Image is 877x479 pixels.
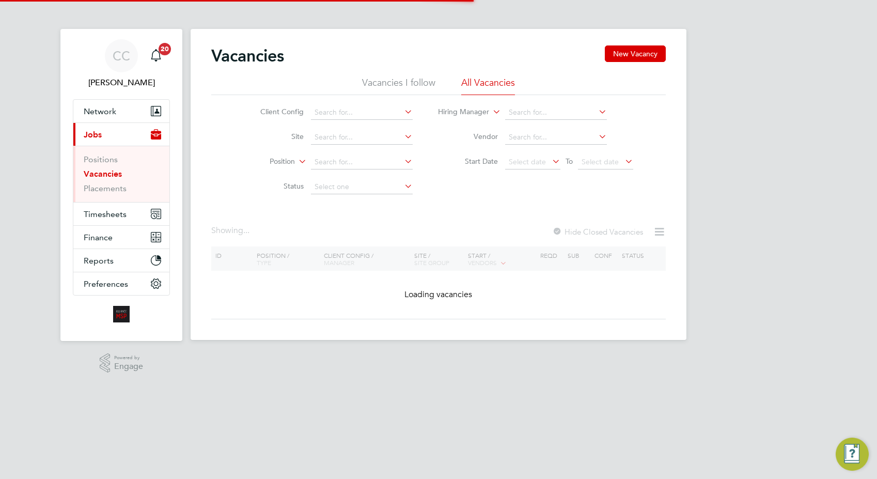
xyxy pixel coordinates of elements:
span: Select date [582,157,619,166]
li: All Vacancies [461,76,515,95]
input: Search for... [505,105,607,120]
input: Select one [311,180,413,194]
input: Search for... [505,130,607,145]
span: 20 [159,43,171,55]
li: Vacancies I follow [362,76,435,95]
input: Search for... [311,155,413,169]
span: Preferences [84,279,128,289]
span: Claire Compton [73,76,170,89]
label: Start Date [438,157,498,166]
h2: Vacancies [211,45,284,66]
span: To [562,154,576,168]
button: Engage Resource Center [836,438,869,471]
a: Go to home page [73,306,170,322]
span: Select date [509,157,546,166]
a: Vacancies [84,169,122,179]
nav: Main navigation [60,29,182,341]
span: CC [113,49,130,63]
a: 20 [146,39,166,72]
button: Preferences [73,272,169,295]
span: ... [243,225,249,236]
input: Search for... [311,130,413,145]
span: Jobs [84,130,102,140]
button: Timesheets [73,203,169,225]
a: CC[PERSON_NAME] [73,39,170,89]
span: Powered by [114,353,143,362]
button: Jobs [73,123,169,146]
label: Client Config [244,107,304,116]
button: New Vacancy [605,45,666,62]
label: Vendor [438,132,498,141]
div: Jobs [73,146,169,202]
label: Hide Closed Vacancies [552,227,643,237]
input: Search for... [311,105,413,120]
span: Timesheets [84,209,127,219]
span: Reports [84,256,114,266]
a: Powered byEngage [100,353,144,373]
label: Status [244,181,304,191]
button: Network [73,100,169,122]
label: Position [236,157,295,167]
span: Engage [114,362,143,371]
img: alliancemsp-logo-retina.png [113,306,130,322]
div: Showing [211,225,252,236]
a: Placements [84,183,127,193]
label: Hiring Manager [430,107,489,117]
a: Positions [84,154,118,164]
span: Network [84,106,116,116]
label: Site [244,132,304,141]
span: Finance [84,233,113,242]
button: Reports [73,249,169,272]
button: Finance [73,226,169,249]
